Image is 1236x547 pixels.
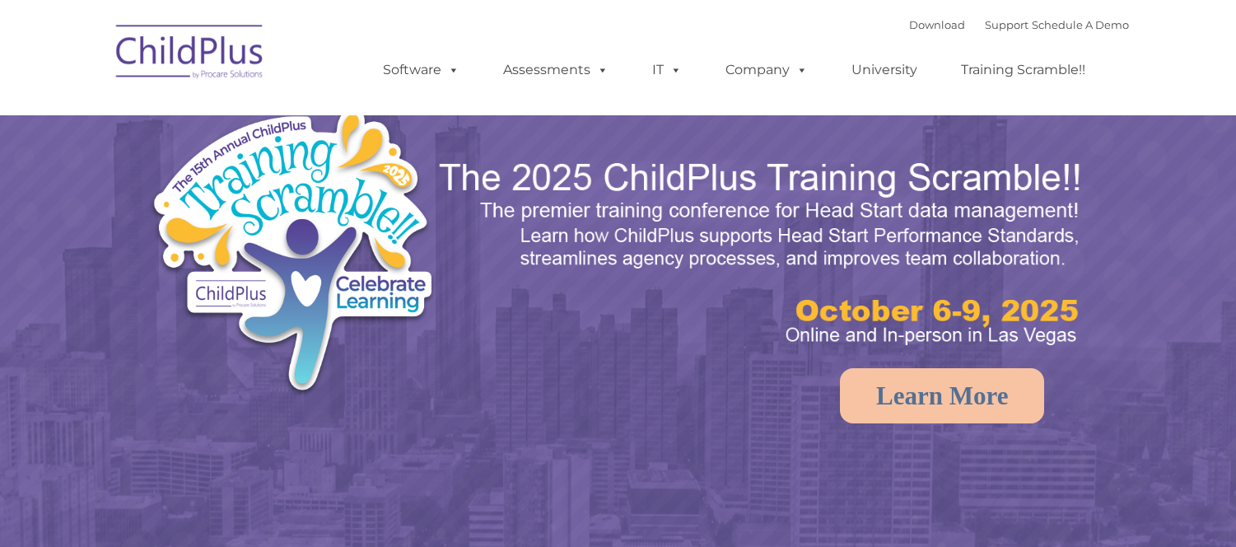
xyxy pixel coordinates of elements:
a: Training Scramble!! [944,54,1102,86]
a: Download [909,18,965,31]
a: Schedule A Demo [1032,18,1129,31]
a: University [835,54,934,86]
a: Company [709,54,824,86]
img: ChildPlus by Procare Solutions [108,13,273,96]
a: IT [636,54,698,86]
a: Software [366,54,476,86]
a: Assessments [487,54,625,86]
a: Support [985,18,1028,31]
a: Learn More [840,368,1044,423]
font: | [909,18,1129,31]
